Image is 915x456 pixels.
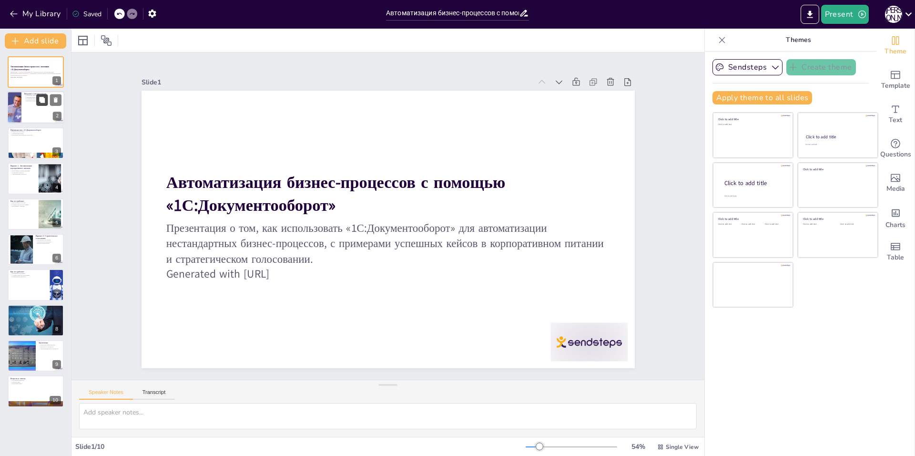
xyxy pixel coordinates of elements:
[8,234,64,265] div: 6
[786,59,856,75] button: Create theme
[10,71,61,76] p: Презентация о том, как использовать «1С:Документооборот» для автоматизации нестандартных бизнес-п...
[24,97,61,99] p: Снижение количества ошибок
[52,183,61,192] div: 4
[627,442,650,451] div: 54 %
[79,389,133,400] button: Speaker Notes
[10,165,36,170] p: Вариант 1: Автоматизация корпоративного питания
[10,205,36,207] p: Интеграция с задачами
[876,63,915,97] div: Add ready made slides
[75,442,526,451] div: Slide 1 / 10
[24,100,61,102] p: Изменение подхода к управлению
[10,204,36,206] p: Создание тем для голосования
[52,290,61,298] div: 7
[712,91,812,104] button: Apply theme to all slides
[889,115,902,125] span: Text
[724,195,784,197] div: Click to add body
[386,6,519,20] input: Insert title
[10,383,61,384] p: Дальнейшие шаги
[880,149,911,160] span: Questions
[10,170,36,172] p: Исключение рутинных действий
[72,10,102,19] div: Saved
[10,174,36,176] p: Автоматизация отчетности
[876,200,915,235] div: Add charts and graphs
[10,131,61,133] p: Гибкость в настройках
[666,443,699,451] span: Single View
[208,49,509,267] strong: Автоматизация бизнес-процессов с помощью «1С:Документооборот»
[133,389,175,400] button: Transcript
[712,59,783,75] button: Sendsteps
[36,235,61,240] p: Вариант 2: Стратегическое голосование
[730,29,867,52] p: Themes
[884,46,906,57] span: Theme
[50,396,61,404] div: 10
[821,5,869,24] button: Present
[8,305,64,336] div: 8
[718,217,786,221] div: Click to add title
[840,223,870,226] div: Click to add text
[876,235,915,269] div: Add a table
[36,241,61,243] p: Юридическая значимость
[7,92,64,124] div: 2
[36,94,48,106] button: Duplicate Slide
[52,147,61,156] div: 3
[10,202,36,204] p: Загрузка меню в систему
[10,308,61,310] p: Глубокая интеграция механизмов
[806,134,869,140] div: Click to add title
[765,223,786,226] div: Click to add text
[39,346,61,348] p: Прозрачность процессов
[39,344,61,346] p: Повышение эффективности
[876,29,915,63] div: Change the overall theme
[8,269,64,301] div: 7
[10,311,61,313] p: Встроенные средства отчетности
[39,342,61,344] p: Заключение
[10,135,61,136] p: Встроенные инструменты отчетности
[179,89,565,388] p: Презентация о том, как использовать «1С:Документооборот» для автоматизации нестандартных бизнес-п...
[24,93,61,96] p: Введение в автоматизацию
[5,33,66,49] button: Add slide
[10,306,61,309] p: Технологическая интеграция
[801,5,819,24] button: Export to PowerPoint
[10,377,61,380] p: Вопросы и ответы
[50,94,61,106] button: Delete Slide
[10,274,47,276] p: Создание темы для голосования
[10,65,49,71] strong: Автоматизация бизнес-процессов с помощью «1С:Документооборот»
[8,163,64,194] div: 4
[36,239,61,241] p: Прозрачное голосование
[881,81,910,91] span: Template
[36,243,61,245] p: Контроль выполнения
[8,127,64,159] div: 3
[886,184,905,194] span: Media
[718,124,786,126] div: Click to add text
[885,5,902,24] button: А [PERSON_NAME]
[10,76,61,78] p: Generated with [URL]
[876,97,915,132] div: Add text boxes
[10,133,61,135] p: Глубокая интеграция
[803,223,833,226] div: Click to add text
[52,325,61,333] div: 8
[8,56,64,88] div: 1
[75,33,91,48] div: Layout
[10,270,47,273] p: Как это работает
[24,98,61,100] p: Улучшение прозрачности процессов
[803,217,871,221] div: Click to add title
[885,220,905,230] span: Charts
[718,223,740,226] div: Click to add text
[7,6,65,21] button: My Library
[742,223,763,226] div: Click to add text
[10,379,61,381] p: Обсуждение вопросов
[876,166,915,200] div: Add images, graphics, shapes or video
[805,144,869,146] div: Click to add text
[24,95,61,97] p: Повышение эффективности работы
[8,198,64,230] div: 5
[39,348,61,350] p: Автоматизация любых процессов
[52,254,61,262] div: 6
[170,126,538,400] p: Generated with [URL]
[52,360,61,369] div: 9
[876,132,915,166] div: Get real-time input from your audience
[53,112,61,121] div: 2
[10,199,36,202] p: Как это работает
[803,167,871,171] div: Click to add title
[52,76,61,85] div: 1
[10,172,36,174] p: Повышение точности
[8,340,64,372] div: 9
